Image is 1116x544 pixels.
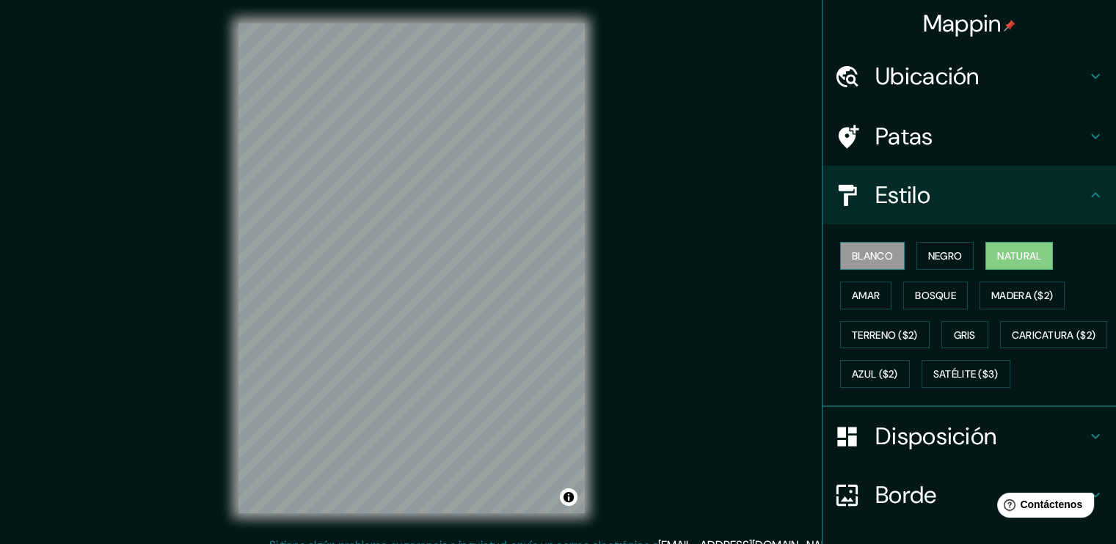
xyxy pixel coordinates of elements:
button: Negro [916,242,974,270]
font: Mappin [923,8,1002,39]
font: Terreno ($2) [852,328,918,342]
button: Blanco [840,242,905,270]
font: Borde [875,479,937,510]
canvas: Mapa [238,23,585,513]
font: Azul ($2) [852,368,898,381]
font: Amar [852,289,880,302]
button: Natural [985,242,1053,270]
button: Madera ($2) [980,282,1065,309]
font: Blanco [852,249,893,262]
button: Terreno ($2) [840,321,930,349]
div: Estilo [823,166,1116,224]
font: Gris [954,328,976,342]
div: Borde [823,466,1116,524]
font: Estilo [875,180,930,210]
button: Caricatura ($2) [1000,321,1108,349]
font: Ubicación [875,61,980,92]
font: Patas [875,121,933,152]
button: Satélite ($3) [922,360,1010,388]
font: Madera ($2) [991,289,1053,302]
div: Disposición [823,407,1116,466]
font: Negro [928,249,963,262]
img: pin-icon.png [1004,20,1015,32]
iframe: Lanzador de widgets de ayuda [985,487,1100,528]
font: Bosque [915,289,956,302]
button: Amar [840,282,891,309]
div: Patas [823,107,1116,166]
font: Caricatura ($2) [1012,328,1096,342]
button: Bosque [903,282,968,309]
button: Azul ($2) [840,360,910,388]
font: Satélite ($3) [933,368,999,381]
div: Ubicación [823,47,1116,106]
button: Activar o desactivar atribución [560,488,577,506]
font: Disposición [875,421,996,452]
button: Gris [941,321,988,349]
font: Natural [997,249,1041,262]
